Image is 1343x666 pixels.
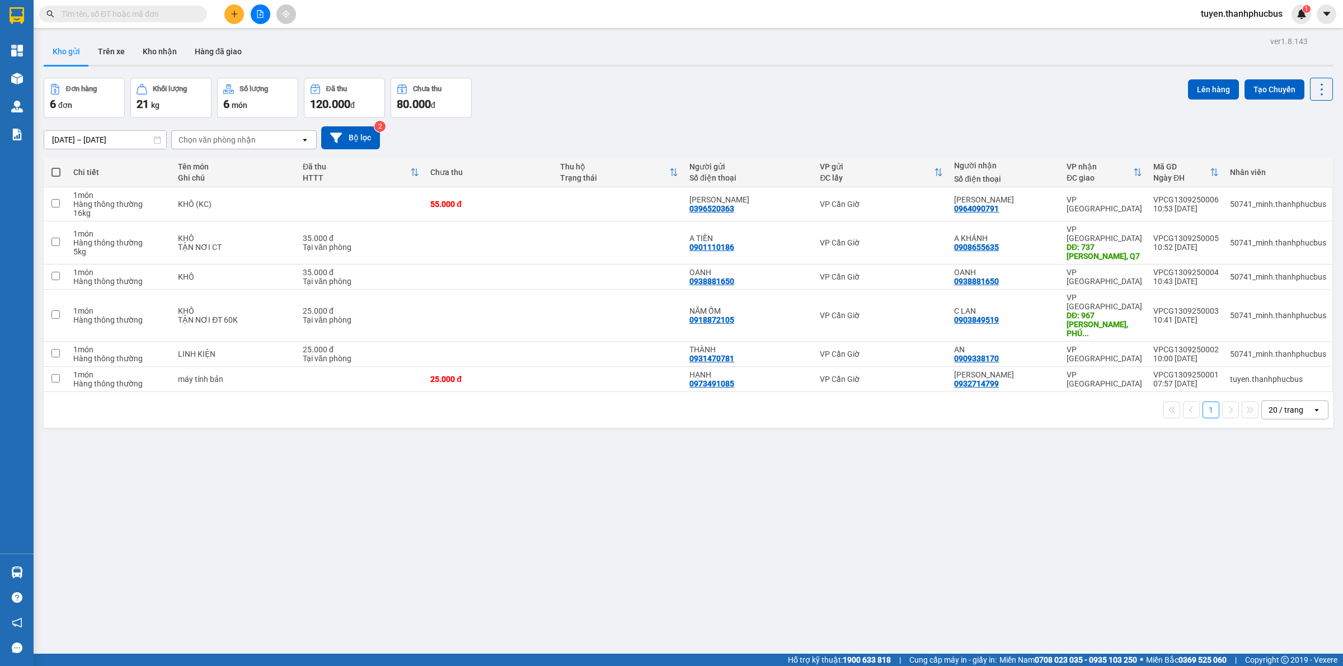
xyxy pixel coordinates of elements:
span: món [232,101,247,110]
span: Miền Bắc [1146,654,1227,666]
div: ĐC lấy [820,173,934,182]
div: 0973491085 [689,379,734,388]
sup: 1 [1303,5,1311,13]
div: VP Cần Giờ [820,375,943,384]
div: Hàng thông thường [73,200,167,209]
div: C PHƯƠNG [954,195,1055,204]
input: Select a date range. [44,131,166,149]
img: warehouse-icon [11,101,23,112]
div: Nhân viên [1230,168,1326,177]
div: Đã thu [303,162,410,171]
div: 0396520363 [689,204,734,213]
button: Hàng đã giao [186,38,251,65]
span: kg [151,101,159,110]
span: aim [282,10,290,18]
span: đơn [58,101,72,110]
div: Ghi chú [178,173,292,182]
div: 10:52 [DATE] [1153,243,1219,252]
div: Chi tiết [73,168,167,177]
div: Hàng thông thường [73,379,167,388]
button: Chưa thu80.000đ [391,78,472,118]
div: VPCG1309250002 [1153,345,1219,354]
div: tuyen.thanhphucbus [1230,375,1326,384]
div: 1 món [73,229,167,238]
div: VPCG1309250005 [1153,234,1219,243]
div: Mã GD [1153,162,1210,171]
button: file-add [251,4,270,24]
span: 21 [137,97,149,111]
div: 0931470781 [689,354,734,363]
span: file-add [256,10,264,18]
div: 07:57 [DATE] [1153,379,1219,388]
div: Tại văn phòng [303,354,419,363]
div: Người gửi [689,162,809,171]
svg: open [300,135,309,144]
button: Kho nhận [134,38,186,65]
div: 25.000 đ [303,306,419,315]
span: đ [350,101,355,110]
span: search [46,10,54,18]
span: Hỗ trợ kỹ thuật: [788,654,891,666]
div: 20 / trang [1269,404,1303,415]
div: VP [GEOGRAPHIC_DATA] [1067,345,1142,363]
div: KHÔ [178,234,292,243]
span: ⚪️ [1140,658,1143,662]
div: 1 món [73,306,167,315]
div: Chưa thu [413,85,442,93]
th: Toggle SortBy [814,158,948,187]
div: Chọn văn phòng nhận [179,134,256,145]
span: caret-down [1322,9,1332,19]
div: 16 kg [73,209,167,218]
span: | [899,654,901,666]
div: 50741_minh.thanhphucbus [1230,200,1326,209]
div: VPCG1309250006 [1153,195,1219,204]
div: HẠNH [689,370,809,379]
sup: 2 [374,121,386,132]
span: message [12,643,22,653]
div: Tại văn phòng [303,315,419,324]
div: Hàng thông thường [73,315,167,324]
div: 55.000 đ [430,200,548,209]
div: Người nhận [954,161,1055,170]
div: DĐ: 967 HUỲNH TẤN PHÁT, PHÚ TUẬN, Q7 [1067,311,1142,338]
span: 6 [50,97,56,111]
img: solution-icon [11,129,23,140]
span: question-circle [12,592,22,603]
img: warehouse-icon [11,566,23,578]
div: TẬN NƠI ĐT 60K [178,315,292,324]
button: Trên xe [89,38,134,65]
div: máy tính bản [178,375,292,384]
button: Lên hàng [1188,79,1239,100]
button: Đã thu120.000đ [304,78,385,118]
span: ... [1082,329,1089,338]
div: HỒ HẰNG [689,195,809,204]
div: 10:43 [DATE] [1153,277,1219,286]
img: icon-new-feature [1297,9,1307,19]
div: ĐC giao [1067,173,1133,182]
input: Tìm tên, số ĐT hoặc mã đơn [62,8,194,20]
div: C LAN [954,306,1055,315]
th: Toggle SortBy [555,158,684,187]
span: notification [12,617,22,628]
div: Trạng thái [560,173,669,182]
img: dashboard-icon [11,45,23,56]
strong: 0369 525 060 [1178,655,1227,664]
div: LINH KIỆN [178,349,292,358]
div: Tại văn phòng [303,277,419,286]
div: Chưa thu [430,168,548,177]
th: Toggle SortBy [1148,158,1224,187]
div: Tại văn phòng [303,243,419,252]
span: plus [231,10,238,18]
button: Khối lượng21kg [130,78,212,118]
div: 0938881650 [954,277,999,286]
div: AN [954,345,1055,354]
span: 6 [223,97,229,111]
svg: open [1312,405,1321,414]
div: VP Cần Giờ [820,311,943,320]
div: Số điện thoại [954,174,1055,183]
div: Hàng thông thường [73,277,167,286]
div: NĂM ỐM [689,306,809,315]
div: KHÔ (KC) [178,200,292,209]
div: KHÔ [178,272,292,281]
span: Cung cấp máy in - giấy in: [909,654,997,666]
